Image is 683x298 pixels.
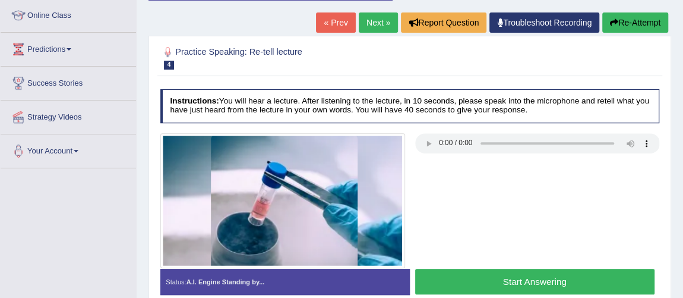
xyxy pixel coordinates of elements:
[1,33,136,62] a: Predictions
[1,101,136,130] a: Strategy Videos
[359,12,398,33] a: Next »
[160,45,470,70] h2: Practice Speaking: Re-tell lecture
[186,278,265,286] strong: A.I. Engine Standing by...
[316,12,355,33] a: « Prev
[164,61,175,70] span: 4
[602,12,668,33] button: Re-Attempt
[489,12,599,33] a: Troubleshoot Recording
[160,269,410,295] div: Status:
[1,134,136,164] a: Your Account
[415,269,654,294] button: Start Answering
[401,12,486,33] button: Report Question
[1,67,136,96] a: Success Stories
[160,89,660,123] h4: You will hear a lecture. After listening to the lecture, in 10 seconds, please speak into the mic...
[170,96,219,105] b: Instructions:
